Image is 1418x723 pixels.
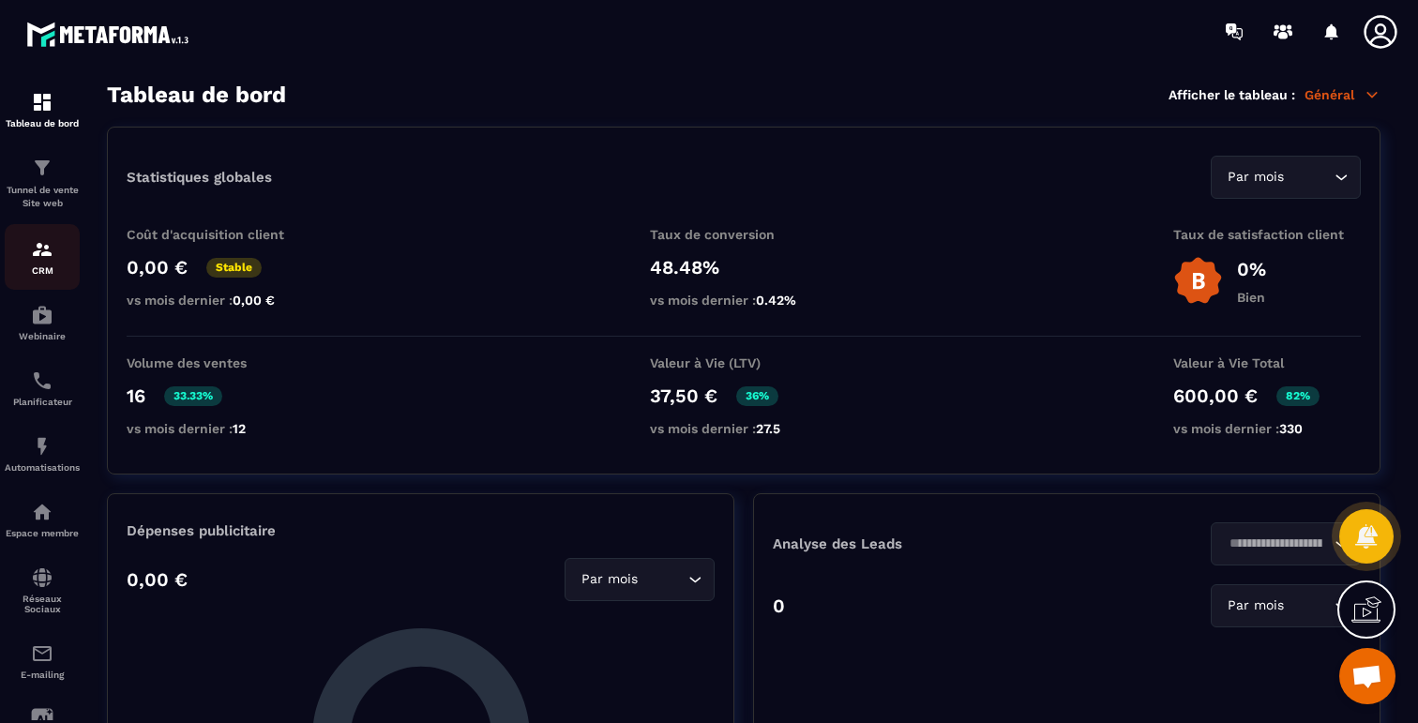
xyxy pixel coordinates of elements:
p: Espace membre [5,528,80,538]
span: 27.5 [756,421,780,436]
span: 12 [233,421,246,436]
p: CRM [5,265,80,276]
img: formation [31,238,53,261]
h3: Tableau de bord [107,82,286,108]
p: Planificateur [5,397,80,407]
img: scheduler [31,369,53,392]
p: Tunnel de vente Site web [5,184,80,210]
p: Webinaire [5,331,80,341]
img: automations [31,501,53,523]
p: Statistiques globales [127,169,272,186]
p: Coût d'acquisition client [127,227,314,242]
p: 16 [127,384,145,407]
p: Général [1305,86,1380,103]
a: automationsautomationsEspace membre [5,487,80,552]
p: Valeur à Vie (LTV) [650,355,837,370]
div: Ouvrir le chat [1339,648,1395,704]
p: vs mois dernier : [1173,421,1361,436]
a: automationsautomationsWebinaire [5,290,80,355]
a: social-networksocial-networkRéseaux Sociaux [5,552,80,628]
p: 33.33% [164,386,222,406]
p: Taux de satisfaction client [1173,227,1361,242]
p: 36% [736,386,778,406]
p: Tableau de bord [5,118,80,128]
a: emailemailE-mailing [5,628,80,694]
p: 48.48% [650,256,837,279]
span: 0.42% [756,293,796,308]
a: formationformationTableau de bord [5,77,80,143]
p: Volume des ventes [127,355,314,370]
p: Analyse des Leads [773,535,1067,552]
p: 0% [1237,258,1266,280]
p: Valeur à Vie Total [1173,355,1361,370]
img: automations [31,304,53,326]
p: Stable [206,258,262,278]
p: 600,00 € [1173,384,1258,407]
img: b-badge-o.b3b20ee6.svg [1173,256,1223,306]
a: automationsautomationsAutomatisations [5,421,80,487]
p: vs mois dernier : [127,421,314,436]
input: Search for option [641,569,684,590]
input: Search for option [1223,534,1330,554]
a: formationformationTunnel de vente Site web [5,143,80,224]
p: 0,00 € [127,256,188,279]
div: Search for option [1211,156,1361,199]
p: Bien [1237,290,1266,305]
p: E-mailing [5,670,80,680]
span: 0,00 € [233,293,275,308]
p: vs mois dernier : [650,293,837,308]
span: Par mois [1223,595,1288,616]
img: email [31,642,53,665]
input: Search for option [1288,167,1330,188]
p: Taux de conversion [650,227,837,242]
p: Automatisations [5,462,80,473]
p: 37,50 € [650,384,717,407]
img: formation [31,157,53,179]
p: 0 [773,595,785,617]
span: Par mois [577,569,641,590]
a: formationformationCRM [5,224,80,290]
img: formation [31,91,53,113]
p: vs mois dernier : [650,421,837,436]
span: Par mois [1223,167,1288,188]
img: social-network [31,566,53,589]
div: Search for option [1211,584,1361,627]
p: Afficher le tableau : [1169,87,1295,102]
a: schedulerschedulerPlanificateur [5,355,80,421]
div: Search for option [1211,522,1361,565]
p: vs mois dernier : [127,293,314,308]
span: 330 [1279,421,1303,436]
p: Dépenses publicitaire [127,522,715,539]
p: 82% [1276,386,1320,406]
div: Search for option [565,558,715,601]
p: 0,00 € [127,568,188,591]
p: Réseaux Sociaux [5,594,80,614]
img: automations [31,435,53,458]
input: Search for option [1288,595,1330,616]
img: logo [26,17,195,52]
